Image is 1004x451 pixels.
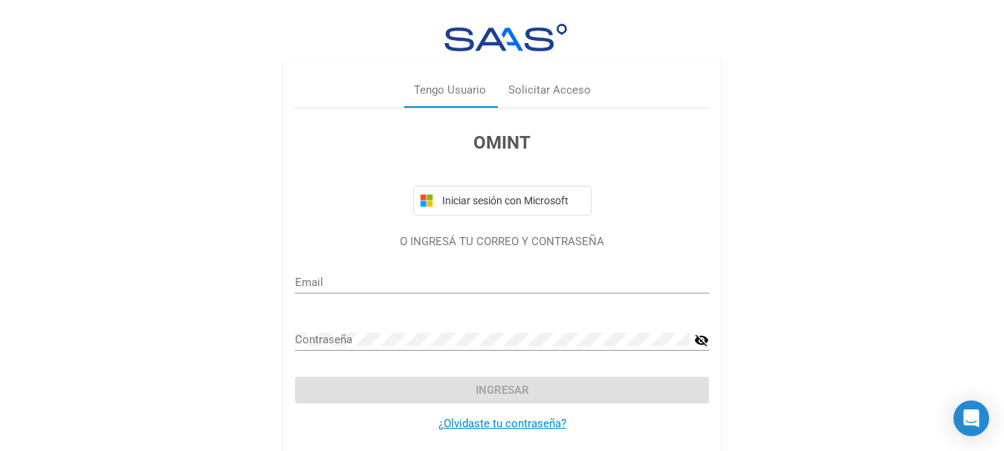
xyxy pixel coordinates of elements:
[694,331,709,349] mat-icon: visibility_off
[438,417,566,430] a: ¿Olvidaste tu contraseña?
[439,195,585,207] span: Iniciar sesión con Microsoft
[953,400,989,436] div: Open Intercom Messenger
[413,186,592,215] button: Iniciar sesión con Microsoft
[508,82,591,99] div: Solicitar Acceso
[295,377,709,403] button: Ingresar
[476,383,529,397] span: Ingresar
[295,129,709,156] h3: OMINT
[295,233,709,250] p: O INGRESÁ TU CORREO Y CONTRASEÑA
[414,82,486,99] div: Tengo Usuario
